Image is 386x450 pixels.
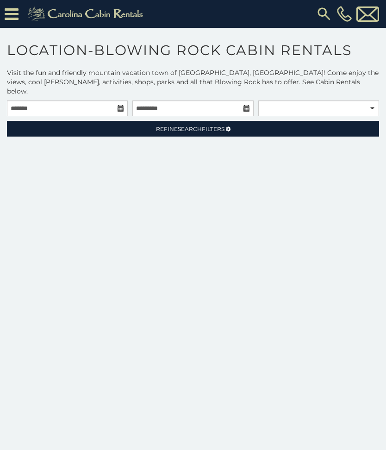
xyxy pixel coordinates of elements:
[7,121,379,137] a: RefineSearchFilters
[178,125,202,132] span: Search
[335,6,354,22] a: [PHONE_NUMBER]
[316,6,332,22] img: search-regular.svg
[156,125,224,132] span: Refine Filters
[23,5,151,23] img: Khaki-logo.png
